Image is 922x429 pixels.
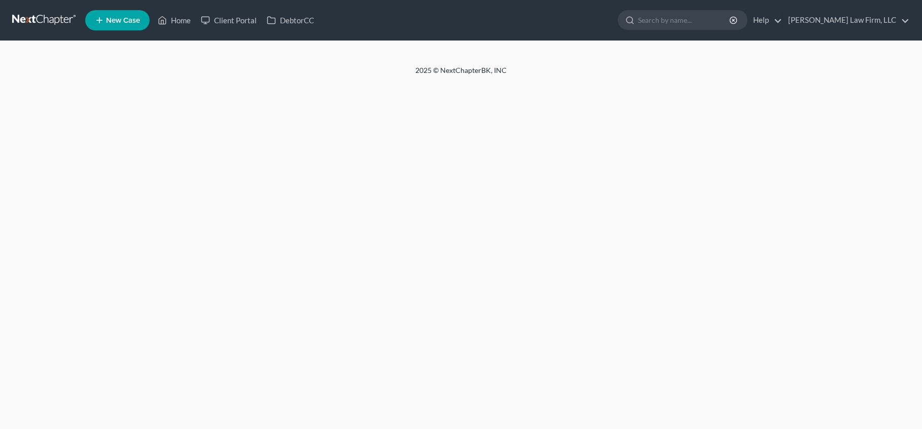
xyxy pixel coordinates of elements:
span: New Case [106,17,140,24]
a: Help [748,11,782,29]
a: Client Portal [196,11,262,29]
a: Home [153,11,196,29]
div: 2025 © NextChapterBK, INC [172,65,750,84]
a: [PERSON_NAME] Law Firm, LLC [783,11,909,29]
input: Search by name... [638,11,731,29]
a: DebtorCC [262,11,319,29]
